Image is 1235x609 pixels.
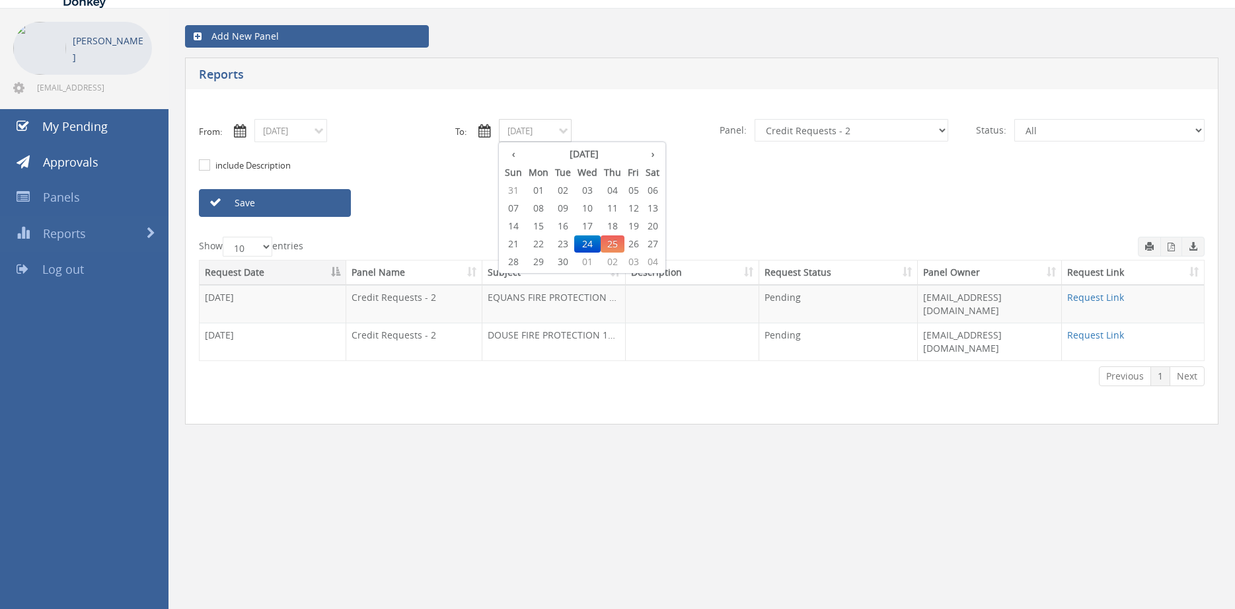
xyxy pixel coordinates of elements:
a: 1 [1150,366,1170,386]
span: 01 [525,182,552,199]
a: Add New Panel [185,25,429,48]
span: 03 [574,182,601,199]
span: 08 [525,200,552,217]
td: Credit Requests - 2 [346,323,482,360]
span: Approvals [43,154,98,170]
span: 16 [552,218,574,235]
span: 21 [502,235,525,253]
span: 04 [601,182,624,199]
a: Request Link [1067,291,1124,304]
span: 17 [574,218,601,235]
td: [DATE] [200,285,346,323]
select: Showentries [223,237,272,257]
th: Sat [642,163,663,182]
a: Next [1170,366,1205,386]
span: 22 [525,235,552,253]
span: 02 [552,182,574,199]
th: [DATE] [525,145,642,163]
span: 11 [601,200,624,217]
span: 13 [642,200,663,217]
p: [PERSON_NAME] [73,32,145,65]
th: › [642,145,663,163]
span: 23 [552,235,574,253]
span: 27 [642,235,663,253]
th: Fri [624,163,642,182]
span: 10 [574,200,601,217]
label: Show entries [199,237,303,257]
span: 03 [624,253,642,270]
th: Tue [552,163,574,182]
span: 04 [642,253,663,270]
td: Pending [759,285,918,323]
th: Request Link: activate to sort column ascending [1062,261,1204,285]
span: 09 [552,200,574,217]
a: Request Link [1067,329,1124,341]
th: Mon [525,163,552,182]
span: 20 [642,218,663,235]
th: Wed [574,163,601,182]
span: 12 [624,200,642,217]
span: Reports [43,225,86,241]
td: DOUSE FIRE PROTECTION 1105096-D01 $594.00 [482,323,626,360]
span: 18 [601,218,624,235]
th: Panel Owner: activate to sort column ascending [918,261,1063,285]
th: Sun [502,163,525,182]
label: To: [455,126,467,138]
span: 07 [502,200,525,217]
th: Thu [601,163,624,182]
span: Panel: [712,119,755,142]
span: 02 [601,253,624,270]
a: Previous [1099,366,1151,386]
td: Credit Requests - 2 [346,285,482,323]
span: 25 [601,235,624,253]
span: 28 [502,253,525,270]
td: [EMAIL_ADDRESS][DOMAIN_NAME] [918,323,1063,360]
th: Subject: activate to sort column ascending [482,261,626,285]
span: 01 [574,253,601,270]
span: [EMAIL_ADDRESS][DOMAIN_NAME] [37,82,149,93]
td: Pending [759,323,918,360]
h5: Reports [199,68,905,85]
th: Description: activate to sort column ascending [626,261,759,285]
a: Save [199,189,351,217]
span: Status: [968,119,1014,142]
th: Request Date: activate to sort column descending [200,261,346,285]
td: [EMAIL_ADDRESS][DOMAIN_NAME] [918,285,1063,323]
span: 06 [642,182,663,199]
span: Log out [42,261,84,277]
span: My Pending [42,118,108,134]
label: From: [199,126,222,138]
span: 29 [525,253,552,270]
span: 31 [502,182,525,199]
span: 19 [624,218,642,235]
span: 26 [624,235,642,253]
span: Panels [43,189,80,205]
td: EQUANS FIRE PROTECTION 1104077-D01 $2,262.15 [482,285,626,323]
th: ‹ [502,145,525,163]
span: 24 [574,235,601,253]
span: 30 [552,253,574,270]
span: 14 [502,218,525,235]
span: 05 [624,182,642,199]
th: Request Status: activate to sort column ascending [759,261,918,285]
span: 15 [525,218,552,235]
td: [DATE] [200,323,346,360]
label: include Description [212,159,291,173]
th: Panel Name: activate to sort column ascending [346,261,482,285]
